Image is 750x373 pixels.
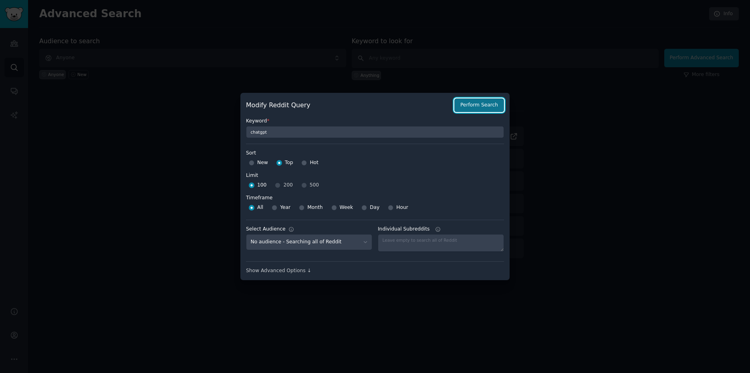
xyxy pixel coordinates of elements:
span: Hour [396,204,408,211]
div: Show Advanced Options ↓ [246,267,504,275]
span: Week [340,204,353,211]
span: 100 [257,182,266,189]
h2: Modify Reddit Query [246,100,450,110]
input: Keyword to search on Reddit [246,126,504,138]
span: New [257,159,268,166]
div: Limit [246,172,258,179]
label: Sort [246,150,504,157]
button: Perform Search [454,98,504,112]
label: Timeframe [246,192,504,202]
span: Month [307,204,323,211]
label: Keyword [246,118,504,125]
span: All [257,204,263,211]
span: Day [370,204,379,211]
div: Select Audience [246,226,286,233]
span: Year [280,204,290,211]
span: Hot [310,159,319,166]
label: Individual Subreddits [378,226,504,233]
span: Top [285,159,293,166]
